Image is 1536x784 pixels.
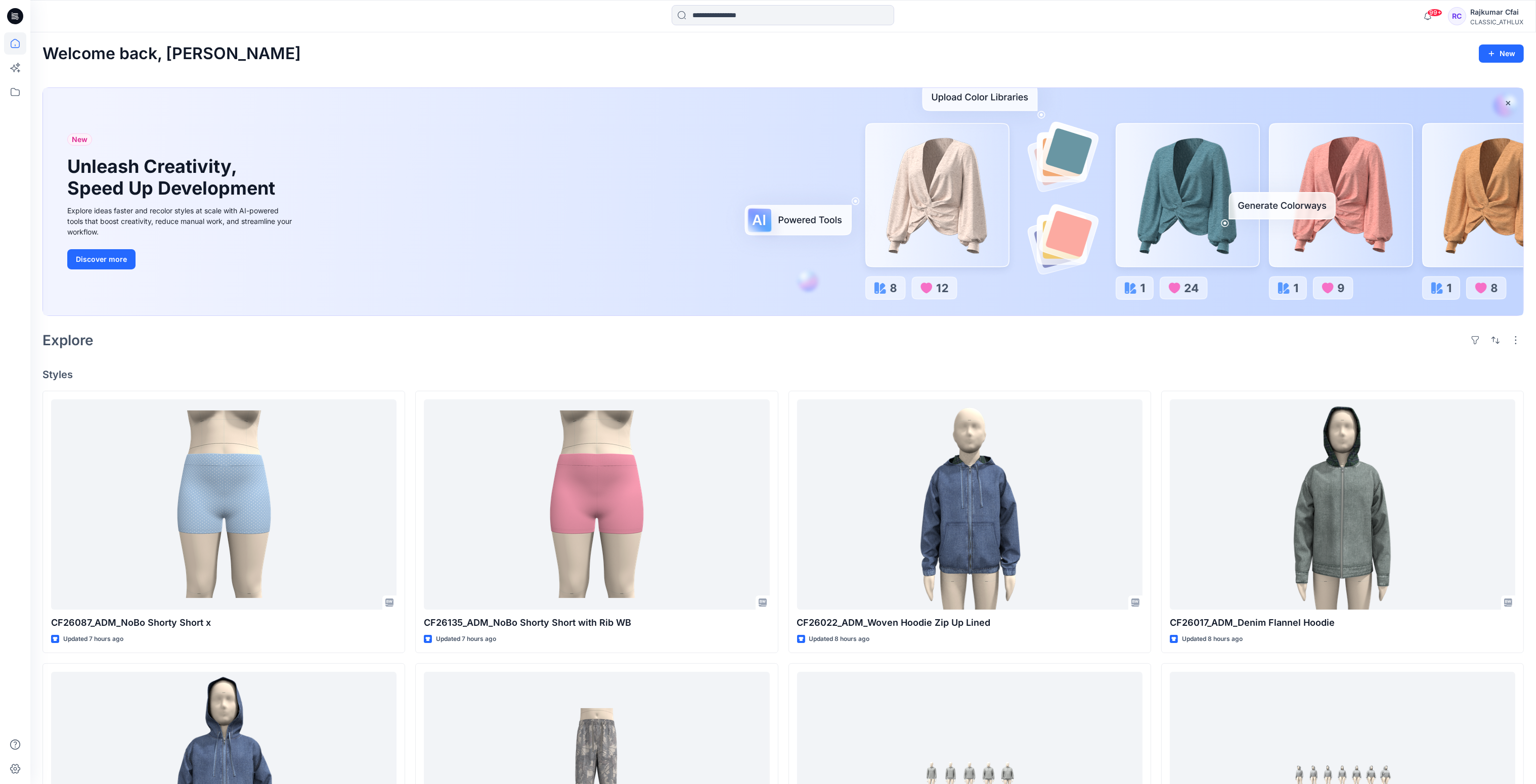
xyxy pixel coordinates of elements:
[424,616,769,630] p: CF26135_ADM_NoBo Shorty Short with Rib WB
[424,399,769,610] a: CF26135_ADM_NoBo Shorty Short with Rib WB
[42,368,1524,381] h4: Styles
[67,249,295,269] a: Discover more
[797,399,1143,610] a: CF26022_ADM_Woven Hoodie Zip Up Lined
[1470,6,1523,18] div: Rajkumar Cfai
[51,616,397,630] p: CF26087_ADM_NoBo Shorty Short x
[63,634,123,644] p: Updated 7 hours ago
[1170,399,1515,610] a: CF26017_ADM_Denim Flannel Hoodie
[51,399,397,610] a: CF26087_ADM_NoBo Shorty Short x
[42,44,301,63] h2: Welcome back, [PERSON_NAME]
[1170,616,1515,630] p: CF26017_ADM_Denim Flannel Hoodie
[67,156,280,199] h1: Unleash Creativity, Speed Up Development
[1448,7,1466,25] div: RC
[67,249,136,269] button: Discover more
[1479,44,1524,63] button: New
[797,616,1143,630] p: CF26022_ADM_Woven Hoodie Zip Up Lined
[67,205,295,237] div: Explore ideas faster and recolor styles at scale with AI-powered tools that boost creativity, red...
[42,332,94,348] h2: Explore
[1470,18,1523,26] div: CLASSIC_ATHLUX
[809,634,870,644] p: Updated 8 hours ago
[72,133,87,146] span: New
[436,634,496,644] p: Updated 7 hours ago
[1182,634,1243,644] p: Updated 8 hours ago
[1427,9,1442,17] span: 99+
